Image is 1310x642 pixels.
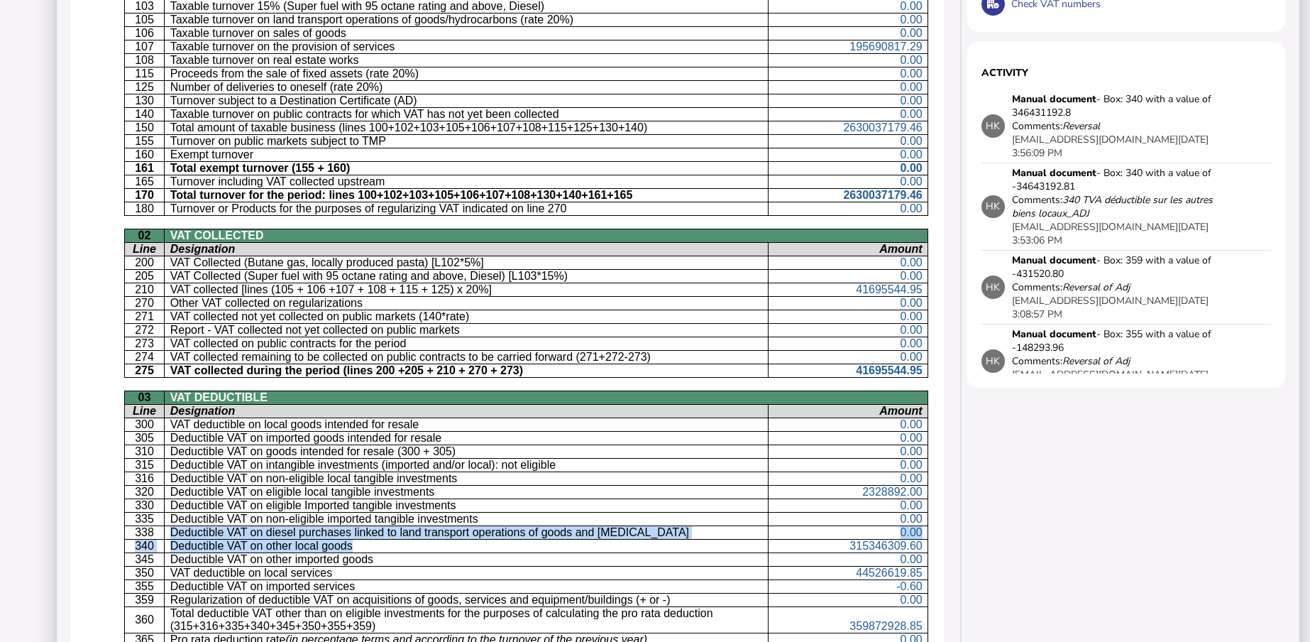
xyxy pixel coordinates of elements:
i: Reversal of Adj [1062,281,1130,294]
div: Comments: [1012,193,1225,220]
span: 0.00 [901,108,923,120]
span: 0.00 [901,256,923,268]
app-user-presentation: [EMAIL_ADDRESS][DOMAIN_NAME] [1012,220,1178,234]
div: HK [981,114,1005,138]
span: Designation [170,405,236,417]
p: 108 [130,54,160,67]
div: - Box: 355 with a value of -148293.96 [1012,327,1225,354]
p: 340 [130,540,160,553]
p: Deductible VAT on diesel purchases linked to land transport operations of goods and [MEDICAL_DATA] [170,526,764,539]
b: 170 [135,189,154,201]
span: 0.00 [901,94,923,107]
p: 155 [130,135,160,148]
span: 0.00 [901,67,923,80]
span: 0.00 [901,270,923,282]
p: 360 [130,614,160,626]
span: 0.00 [901,594,923,606]
p: 165 [130,175,160,188]
span: 0.00 [901,54,923,66]
span: 0.00 [901,499,923,511]
p: 305 [130,432,160,445]
b: VAT collected during the period (lines 200 +205 + 210 + 270 + 273) [170,364,523,376]
span: 0.00 [901,175,923,187]
span: 0.00 [901,418,923,430]
p: 271 [130,310,160,323]
p: 115 [130,67,160,80]
p: VAT Collected (Super fuel with 95 octane rating and above, Diesel) [L103*15%) [170,270,764,283]
span: 41695544.95 [856,364,922,376]
div: - Box: 340 with a value of -34643192.81 [1012,166,1225,193]
span: 0.00 [901,202,923,214]
p: 106 [130,27,160,40]
div: [DATE] 3:56:09 PM [1012,133,1225,160]
strong: Manual document [1012,166,1096,180]
p: 315 [130,459,160,472]
p: 130 [130,94,160,107]
p: VAT collected on public contracts for the period [170,337,764,350]
span: 0.00 [901,297,923,309]
span: Line [133,243,156,255]
p: 300 [130,418,160,431]
p: Deductible VAT on non-eligible imported tangible investments [170,513,764,526]
p: 160 [130,148,160,161]
span: 0.00 [901,162,923,174]
p: VAT collected remaining to be collected on public contracts to be carried forward (271+272-273) [170,351,764,364]
p: Report - VAT collected not yet collected on public markets [170,324,764,337]
span: Line [133,405,156,417]
span: 0.00 [901,81,923,93]
p: VAT collected not yet collected on public markets (140*rate) [170,310,764,323]
p: Exempt turnover [170,148,764,161]
p: 273 [130,337,160,350]
div: HK [981,349,1005,373]
p: Turnover including VAT collected upstream [170,175,764,188]
b: Total turnover for the period: lines 100+102+103+105+106+107+108+130+140+161+165 [170,189,633,201]
span: 0.00 [901,553,923,565]
p: Deductible VAT on imported services [170,580,764,593]
div: HK [981,195,1005,219]
span: 2328892.00 [862,486,923,498]
p: 150 [130,121,160,134]
p: Regularization of deductible VAT on acquisitions of goods, services and equipment/buildings (+ or -) [170,594,764,606]
p: Deductible VAT on other local goods [170,540,764,553]
p: Taxable turnover on land transport operations of goods/hydrocarbons (rate 20%) [170,13,764,26]
p: 272 [130,324,160,337]
span: 2630037179.46 [843,121,922,134]
p: 350 [130,567,160,580]
div: - Box: 359 with a value of -431520.80 [1012,254,1225,281]
p: Taxable turnover on sales of goods [170,27,764,40]
p: 316 [130,472,160,485]
p: Deductible VAT on other imported goods [170,553,764,566]
p: Deductible VAT on imported goods intended for resale [170,432,764,445]
span: 315346309.60 [849,540,922,552]
p: Total deductible VAT other than on eligible investments for the purposes of calculating the pro r... [170,607,764,633]
p: 320 [130,486,160,499]
p: 310 [130,445,160,458]
p: Deductible VAT on eligible local tangible investments [170,486,764,499]
span: Amount [879,405,922,417]
span: 0.00 [901,351,923,363]
span: 44526619.85 [856,567,922,579]
app-user-presentation: [EMAIL_ADDRESS][DOMAIN_NAME] [1012,133,1178,146]
span: 359872928.85 [849,620,922,632]
div: - Box: 340 with a value of 346431192.8 [1012,92,1225,119]
p: 205 [130,270,160,283]
p: Deductible VAT on goods intended for resale (300 + 305) [170,445,764,458]
span: 0.00 [901,27,923,39]
p: Taxable turnover on public contracts for which VAT has not yet been collected [170,108,764,121]
p: 345 [130,553,160,566]
span: VAT COLLECTED [170,229,264,241]
span: 0.00 [901,148,923,160]
p: Proceeds from the sale of fixed assets (rate 20%) [170,67,764,80]
p: Number of deliveries to oneself (rate 20%) [170,81,764,94]
p: Turnover subject to a Destination Certificate (AD) [170,94,764,107]
span: 0.00 [901,513,923,525]
p: 338 [130,526,160,539]
strong: Manual document [1012,254,1096,267]
span: 41695544.95 [856,283,922,295]
p: Taxable turnover on real estate works [170,54,764,67]
div: [DATE] 3:08:27 PM [1012,368,1225,395]
span: 0.00 [901,135,923,147]
span: 0.00 [901,445,923,457]
p: 359 [130,594,160,606]
p: 107 [130,40,160,53]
